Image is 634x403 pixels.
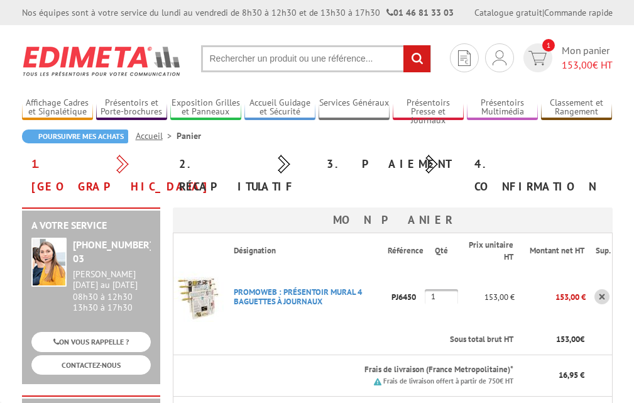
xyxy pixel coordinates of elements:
a: Services Généraux [319,97,390,118]
img: picto.png [374,378,381,385]
a: CONTACTEZ-NOUS [31,355,151,375]
div: 2. Récapitulatif [170,153,317,198]
p: 153,00 € [515,286,586,308]
a: Présentoirs et Porte-brochures [96,97,167,118]
p: PJ6450 [388,286,425,308]
p: € [525,334,584,346]
p: Montant net HT [525,245,584,257]
div: 4. Confirmation [465,153,613,198]
img: PROMOWEB : PRéSENTOIR MURAL 4 BAGUETTES à JOURNAUX [173,272,224,322]
p: Frais de livraison (France Metropolitaine)* [234,364,513,376]
th: Sous total brut HT [224,325,515,355]
span: 153,00 [556,334,580,345]
p: Référence [388,245,424,257]
img: widget-service.jpg [31,238,67,287]
span: 153,00 [562,58,593,71]
img: Edimeta [22,38,182,84]
p: 153,00 € [458,286,514,308]
a: Présentoirs Presse et Journaux [393,97,464,118]
th: Qté [425,233,458,269]
a: Commande rapide [544,7,613,18]
a: devis rapide 1 Mon panier 153,00€ HT [520,43,613,72]
img: devis rapide [528,51,547,65]
small: Frais de livraison offert à partir de 750€ HT [383,377,513,385]
p: Prix unitaire HT [468,240,513,263]
a: Accueil [136,130,177,141]
li: Panier [177,130,201,142]
strong: [PHONE_NUMBER] 03 [73,238,153,265]
div: 1. [GEOGRAPHIC_DATA] [22,153,170,198]
a: Poursuivre mes achats [22,130,128,143]
input: Rechercher un produit ou une référence... [201,45,431,72]
h2: A votre service [31,220,151,231]
a: Présentoirs Multimédia [467,97,538,118]
a: ON VOUS RAPPELLE ? [31,332,151,351]
div: 08h30 à 12h30 13h30 à 17h30 [73,269,151,312]
input: rechercher [403,45,430,72]
span: Mon panier [562,43,613,72]
a: Exposition Grilles et Panneaux [170,97,241,118]
img: devis rapide [458,50,471,66]
div: 3. Paiement [317,153,465,175]
img: devis rapide [493,50,506,65]
a: PROMOWEB : PRéSENTOIR MURAL 4 BAGUETTES à JOURNAUX [234,287,362,307]
th: Désignation [224,233,388,269]
div: | [474,6,613,19]
h3: Mon panier [173,207,613,233]
span: € HT [562,58,613,72]
div: Nos équipes sont à votre service du lundi au vendredi de 8h30 à 12h30 et de 13h30 à 17h30 [22,6,454,19]
th: Sup. [586,233,613,269]
a: Affichage Cadres et Signalétique [22,97,93,118]
span: 16,95 € [559,370,584,380]
a: Classement et Rangement [541,97,612,118]
span: 1 [542,39,555,52]
a: Catalogue gratuit [474,7,542,18]
a: Accueil Guidage et Sécurité [244,97,315,118]
strong: 01 46 81 33 03 [386,7,454,18]
div: [PERSON_NAME][DATE] au [DATE] [73,269,151,290]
